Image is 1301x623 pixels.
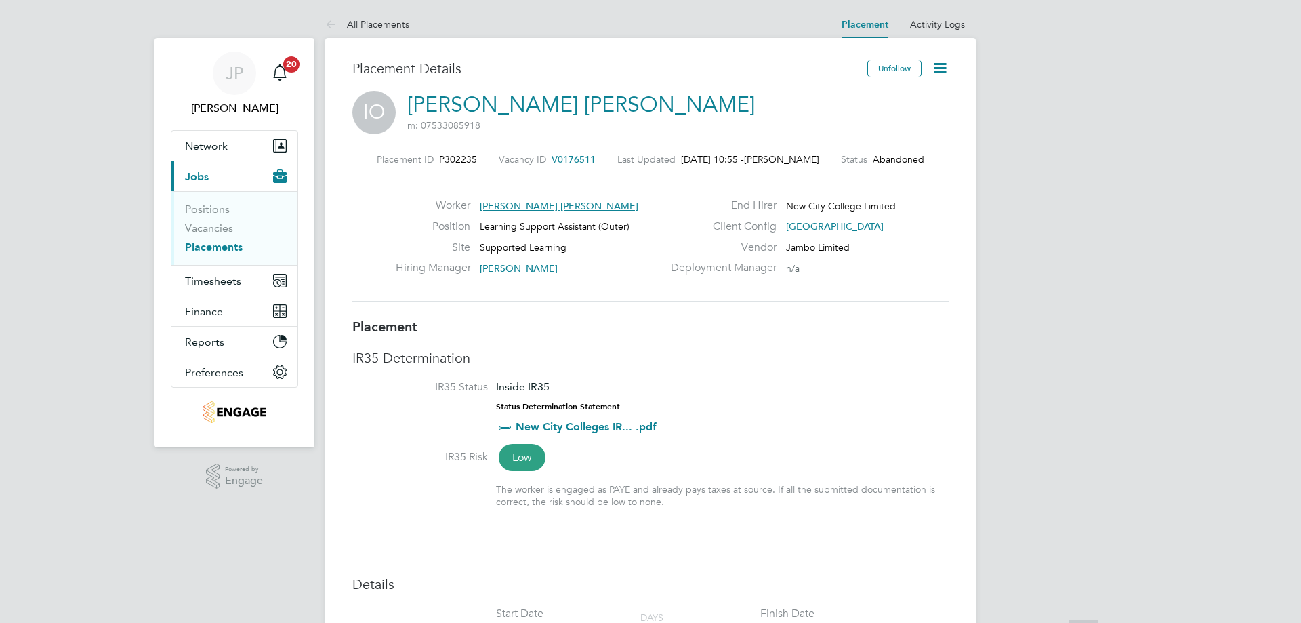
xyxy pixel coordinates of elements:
[352,91,396,134] span: IO
[171,161,297,191] button: Jobs
[185,170,209,183] span: Jobs
[496,402,620,411] strong: Status Determination Statement
[171,191,297,265] div: Jobs
[480,200,638,212] span: [PERSON_NAME] [PERSON_NAME]
[396,199,470,213] label: Worker
[171,52,298,117] a: JP[PERSON_NAME]
[225,475,263,487] span: Engage
[480,241,566,254] span: Supported Learning
[910,18,965,31] a: Activity Logs
[744,153,819,165] span: [PERSON_NAME]
[171,401,298,423] a: Go to home page
[171,131,297,161] button: Network
[842,19,888,31] a: Placement
[499,153,546,165] label: Vacancy ID
[203,401,266,423] img: jambo-logo-retina.png
[499,444,545,471] span: Low
[171,327,297,357] button: Reports
[206,464,264,489] a: Powered byEngage
[663,241,777,255] label: Vendor
[185,222,233,235] a: Vacancies
[396,261,470,275] label: Hiring Manager
[185,336,224,348] span: Reports
[681,153,744,165] span: [DATE] 10:55 -
[516,420,657,433] a: New City Colleges IR... .pdf
[377,153,434,165] label: Placement ID
[786,200,896,212] span: New City College Limited
[396,241,470,255] label: Site
[496,607,543,621] div: Start Date
[663,199,777,213] label: End Hirer
[786,220,884,233] span: [GEOGRAPHIC_DATA]
[407,92,755,118] a: [PERSON_NAME] [PERSON_NAME]
[185,366,243,379] span: Preferences
[171,296,297,326] button: Finance
[352,60,857,77] h3: Placement Details
[226,64,243,82] span: JP
[496,380,550,393] span: Inside IR35
[786,262,800,275] span: n/a
[396,220,470,234] label: Position
[352,349,949,367] h3: IR35 Determination
[760,607,814,621] div: Finish Date
[867,60,922,77] button: Unfollow
[439,153,477,165] span: P302235
[185,203,230,216] a: Positions
[786,241,850,254] span: Jambo Limited
[171,357,297,387] button: Preferences
[171,100,298,117] span: James Pedley
[185,275,241,287] span: Timesheets
[873,153,924,165] span: Abandoned
[185,140,228,153] span: Network
[352,380,488,395] label: IR35 Status
[841,153,867,165] label: Status
[407,119,480,132] span: m: 07533085918
[352,450,488,464] label: IR35 Risk
[480,262,558,275] span: [PERSON_NAME]
[352,319,417,335] b: Placement
[617,153,676,165] label: Last Updated
[225,464,263,475] span: Powered by
[552,153,596,165] span: V0176511
[266,52,293,95] a: 20
[663,261,777,275] label: Deployment Manager
[171,266,297,296] button: Timesheets
[283,56,300,73] span: 20
[154,38,314,447] nav: Main navigation
[496,483,949,508] div: The worker is engaged as PAYE and already pays taxes at source. If all the submitted documentatio...
[325,18,409,31] a: All Placements
[352,576,949,593] h3: Details
[480,220,629,233] span: Learning Support Assistant (Outer)
[185,305,223,318] span: Finance
[185,241,243,254] a: Placements
[663,220,777,234] label: Client Config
